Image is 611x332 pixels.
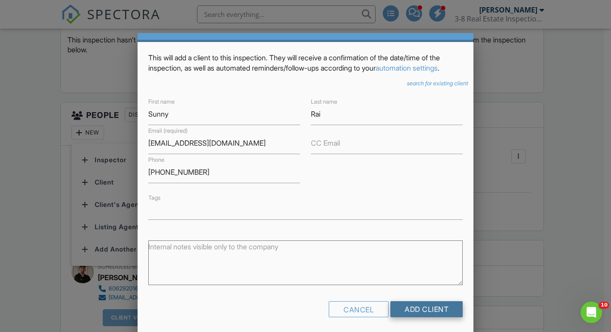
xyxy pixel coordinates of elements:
[581,302,602,323] iframe: Intercom live chat
[148,98,175,106] label: First name
[148,242,278,252] label: Internal notes visible only to the company
[311,138,340,148] label: CC Email
[407,80,468,87] a: search for existing client
[148,53,463,73] p: This will add a client to this inspection. They will receive a confirmation of the date/time of t...
[599,302,609,309] span: 10
[148,156,164,164] label: Phone
[390,301,463,317] input: Add Client
[376,63,438,72] a: automation settings
[148,194,160,201] label: Tags
[148,127,188,135] label: Email (required)
[311,98,337,106] label: Last name
[329,301,389,317] div: Cancel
